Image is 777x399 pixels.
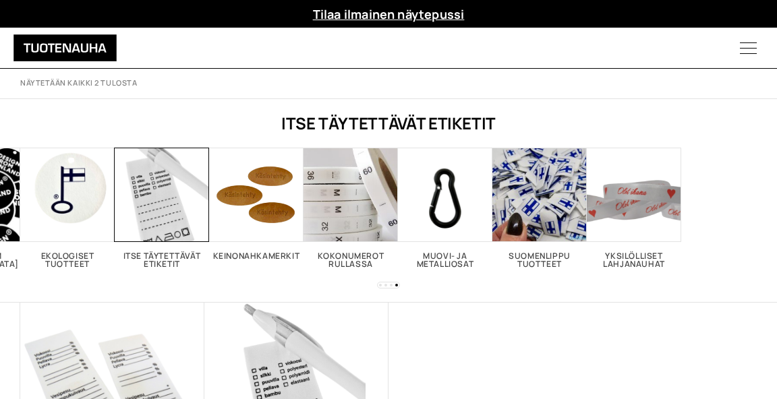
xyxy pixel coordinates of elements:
h2: Itse täytettävät etiketit [115,252,209,268]
p: Näytetään kaikki 2 tulosta [20,78,137,88]
h2: Kokonumerot rullassa [304,252,398,268]
h2: Muovi- ja metalliosat [398,252,492,268]
a: Visit product category Kokonumerot rullassa [304,148,398,268]
a: Visit product category Muovi- ja metalliosat [398,148,492,268]
h2: Keinonahkamerkit [209,252,304,260]
img: Tuotenauha Oy [13,34,117,61]
button: Menu [720,28,777,68]
a: Visit product category Keinonahkamerkit [209,148,304,260]
a: Visit product category Yksilölliset lahjanauhat [587,148,681,268]
h2: Yksilölliset lahjanauhat [587,252,681,268]
h2: Ekologiset tuotteet [20,252,115,268]
a: Visit product category Ekologiset tuotteet [20,148,115,268]
h2: Suomenlippu tuotteet [492,252,587,268]
h1: Itse täytettävät etiketit [20,112,757,134]
a: Visit product category Suomenlippu tuotteet [492,148,587,268]
a: Tilaa ilmainen näytepussi [313,6,465,22]
a: Visit product category Itse täytettävät etiketit [115,148,209,268]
